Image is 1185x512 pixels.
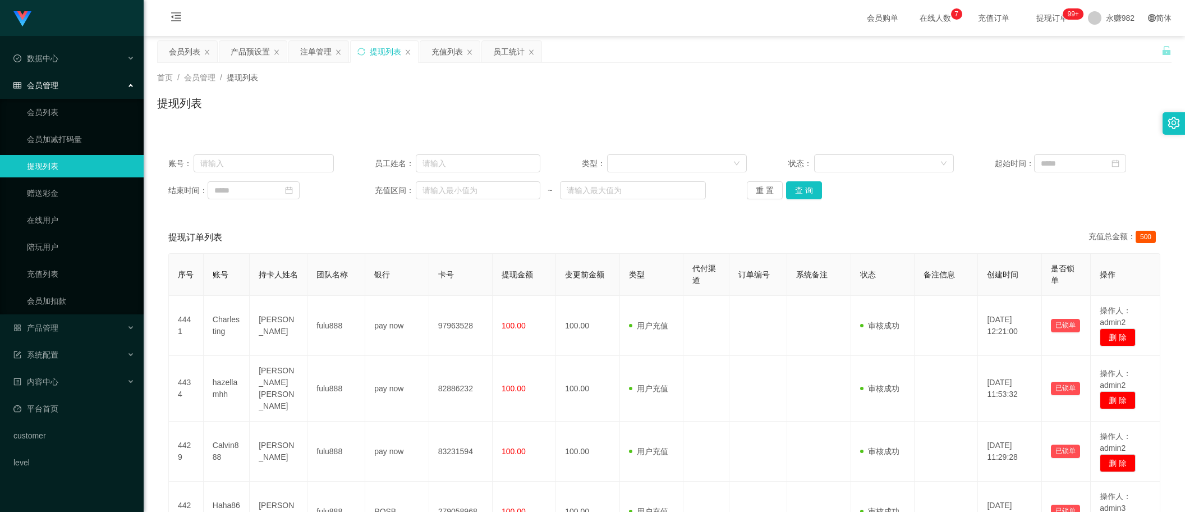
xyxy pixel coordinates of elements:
button: 查 询 [786,181,822,199]
div: 注单管理 [300,41,332,62]
i: 图标: table [13,81,21,89]
span: 充值订单 [972,14,1015,22]
td: 100.00 [556,422,619,482]
i: 图标: close [204,49,210,56]
a: 充值列表 [27,263,135,285]
i: 图标: menu-fold [157,1,195,36]
span: 序号 [178,270,194,279]
div: 产品预设置 [231,41,270,62]
i: 图标: close [528,49,535,56]
span: 持卡人姓名 [259,270,298,279]
span: 用户充值 [629,384,668,393]
i: 图标: calendar [1111,159,1119,167]
td: fulu888 [307,422,365,482]
a: 会员加减打码量 [27,128,135,150]
span: 100.00 [502,384,526,393]
div: 充值列表 [431,41,463,62]
span: 产品管理 [13,323,58,332]
span: 变更前金额 [565,270,604,279]
button: 已锁单 [1051,445,1080,458]
span: 用户充值 [629,321,668,330]
td: 4429 [169,422,204,482]
a: 图标: dashboard平台首页 [13,397,135,420]
a: level [13,451,135,474]
span: 在线人数 [914,14,957,22]
td: [DATE] 12:21:00 [978,296,1041,356]
span: 审核成功 [860,384,899,393]
a: 陪玩用户 [27,236,135,258]
span: 系统备注 [796,270,828,279]
span: 会员管理 [13,81,58,90]
span: 银行 [374,270,390,279]
td: 100.00 [556,296,619,356]
td: [PERSON_NAME] [250,422,307,482]
p: 7 [954,8,958,20]
a: customer [13,424,135,447]
i: 图标: down [940,160,947,168]
span: 审核成功 [860,447,899,456]
td: Charlesting [204,296,250,356]
span: 团队名称 [316,270,348,279]
span: 操作人：admin2 [1100,432,1131,452]
span: 是否锁单 [1051,264,1074,285]
span: 首页 [157,73,173,82]
td: [DATE] 11:29:28 [978,422,1041,482]
sup: 7 [951,8,962,20]
span: 提现金额 [502,270,533,279]
span: 操作 [1100,270,1115,279]
td: 83231594 [429,422,493,482]
i: 图标: setting [1168,117,1180,129]
span: 状态： [788,158,814,170]
a: 在线用户 [27,209,135,231]
a: 会员加扣款 [27,290,135,312]
span: / [220,73,222,82]
span: 备注信息 [924,270,955,279]
td: [PERSON_NAME] [250,296,307,356]
i: 图标: sync [357,48,365,56]
div: 提现列表 [370,41,401,62]
span: 500 [1136,231,1156,243]
sup: 277 [1063,8,1083,20]
span: 起始时间： [995,158,1034,170]
td: 4441 [169,296,204,356]
button: 删 除 [1100,391,1136,409]
div: 员工统计 [493,41,525,62]
td: [PERSON_NAME] [PERSON_NAME] [250,356,307,422]
span: 100.00 [502,447,526,456]
td: 100.00 [556,356,619,422]
span: 创建时间 [987,270,1018,279]
td: pay now [365,296,429,356]
i: 图标: appstore-o [13,324,21,332]
span: 员工姓名： [375,158,416,170]
span: 操作人：admin2 [1100,306,1131,327]
td: fulu888 [307,356,365,422]
td: fulu888 [307,296,365,356]
i: 图标: close [405,49,411,56]
i: 图标: check-circle-o [13,54,21,62]
i: 图标: unlock [1161,45,1172,56]
i: 图标: close [335,49,342,56]
button: 已锁单 [1051,319,1080,332]
input: 请输入最小值为 [416,181,540,199]
span: 代付渠道 [692,264,716,285]
h1: 提现列表 [157,95,202,112]
i: 图标: close [466,49,473,56]
a: 提现列表 [27,155,135,177]
span: 数据中心 [13,54,58,63]
td: 82886232 [429,356,493,422]
input: 请输入 [194,154,334,172]
i: 图标: global [1148,14,1156,22]
span: 账号 [213,270,228,279]
span: 操作人：admin2 [1100,369,1131,390]
button: 删 除 [1100,328,1136,346]
span: 系统配置 [13,350,58,359]
span: 订单编号 [738,270,770,279]
i: 图标: calendar [285,186,293,194]
span: 账号： [168,158,194,170]
td: Calvin888 [204,422,250,482]
div: 会员列表 [169,41,200,62]
span: 审核成功 [860,321,899,330]
td: 4434 [169,356,204,422]
button: 删 除 [1100,454,1136,472]
span: 充值区间： [375,185,416,196]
